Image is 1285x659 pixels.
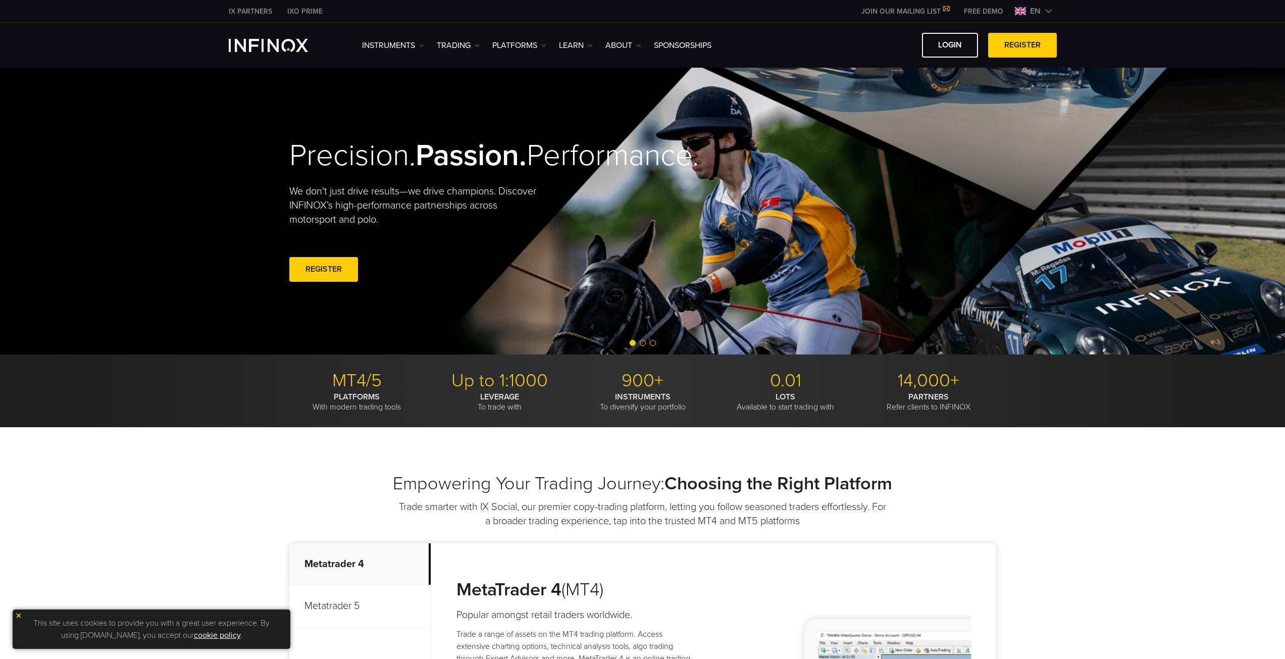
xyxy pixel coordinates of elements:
strong: PLATFORMS [334,392,380,402]
a: JOIN OUR MAILING LIST [854,7,956,16]
a: Instruments [362,39,424,52]
strong: Choosing the Right Platform [664,473,892,494]
a: INFINOX [221,6,280,17]
span: Go to slide 1 [630,340,636,346]
p: MT4/5 [289,370,425,392]
p: With modern trading tools [289,392,425,412]
a: INFINOX Logo [229,39,332,52]
strong: MetaTrader 4 [456,579,561,600]
a: Learn [559,39,593,52]
img: yellow close icon [15,612,22,619]
p: This site uses cookies to provide you with a great user experience. By using [DOMAIN_NAME], you a... [18,615,285,644]
h2: Empowering Your Trading Journey: [289,473,996,495]
h2: Precision. Performance. [289,137,607,174]
p: Refer clients to INFINOX [861,392,996,412]
a: INFINOX [280,6,330,17]
p: To trade with [432,392,568,412]
a: TRADING [437,39,480,52]
a: ABOUT [605,39,641,52]
strong: INSTRUMENTS [615,392,671,402]
p: 900+ [575,370,710,392]
a: REGISTER [289,257,358,282]
strong: Passion. [416,137,527,174]
p: Trade smarter with IX Social, our premier copy-trading platform, letting you follow seasoned trad... [398,500,888,528]
p: To diversify your portfolio [575,392,710,412]
p: Metatrader 4 [289,543,431,585]
h3: (MT4) [456,579,697,601]
p: Up to 1:1000 [432,370,568,392]
p: 0.01 [718,370,853,392]
strong: LOTS [776,392,795,402]
a: LOGIN [922,33,978,58]
span: en [1026,5,1045,17]
strong: LEVERAGE [480,392,519,402]
strong: PARTNERS [908,392,949,402]
h4: Popular amongst retail traders worldwide. [456,608,697,622]
span: Go to slide 2 [640,340,646,346]
p: Available to start trading with [718,392,853,412]
a: REGISTER [988,33,1057,58]
p: We don't just drive results—we drive champions. Discover INFINOX’s high-performance partnerships ... [289,184,544,227]
a: SPONSORSHIPS [654,39,711,52]
a: INFINOX MENU [956,6,1011,17]
span: Go to slide 3 [650,340,656,346]
a: cookie policy [194,630,241,640]
a: PLATFORMS [492,39,546,52]
p: Metatrader 5 [289,585,431,627]
p: 14,000+ [861,370,996,392]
